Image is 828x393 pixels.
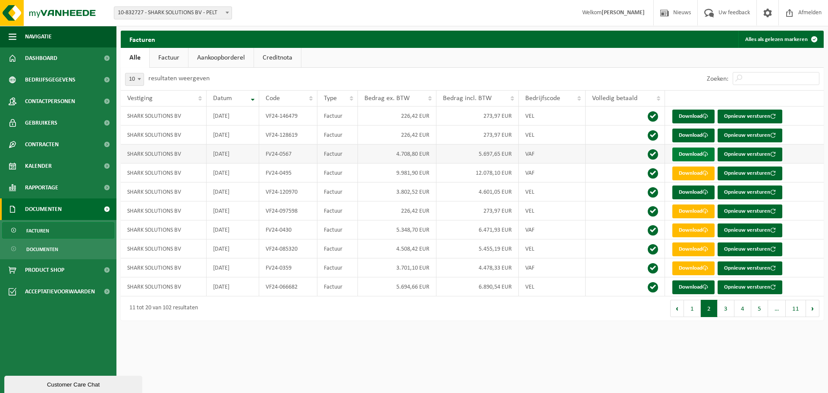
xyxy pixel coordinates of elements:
span: Documenten [26,241,58,258]
td: VEL [519,239,585,258]
a: Download [672,185,715,199]
td: 3.802,52 EUR [358,182,436,201]
a: Creditnota [254,48,301,68]
div: 11 tot 20 van 102 resultaten [125,301,198,316]
button: Opnieuw versturen [718,261,782,275]
td: VEL [519,107,585,126]
td: VF24-146479 [259,107,317,126]
td: 273,97 EUR [436,126,519,145]
button: Opnieuw versturen [718,129,782,142]
button: Next [806,300,819,317]
td: FV24-0567 [259,145,317,163]
span: Product Shop [25,259,64,281]
td: VF24-097598 [259,201,317,220]
td: SHARK SOLUTIONS BV [121,145,207,163]
td: 3.701,10 EUR [358,258,436,277]
span: Acceptatievoorwaarden [25,281,95,302]
a: Download [672,242,715,256]
td: 9.981,90 EUR [358,163,436,182]
td: SHARK SOLUTIONS BV [121,201,207,220]
td: VF24-128619 [259,126,317,145]
button: Previous [670,300,684,317]
button: 3 [718,300,734,317]
td: [DATE] [207,220,259,239]
span: Dashboard [25,47,57,69]
span: Gebruikers [25,112,57,134]
span: 10 [125,73,144,86]
label: Zoeken: [707,75,728,82]
button: Opnieuw versturen [718,204,782,218]
td: VEL [519,182,585,201]
a: Documenten [2,241,114,257]
span: 10-832727 - SHARK SOLUTIONS BV - PELT [114,7,232,19]
button: Alles als gelezen markeren [738,31,823,48]
button: Opnieuw versturen [718,280,782,294]
td: 273,97 EUR [436,107,519,126]
td: VEL [519,277,585,296]
button: 5 [751,300,768,317]
td: 226,42 EUR [358,126,436,145]
td: VF24-120970 [259,182,317,201]
td: VEL [519,201,585,220]
td: [DATE] [207,277,259,296]
button: Opnieuw versturen [718,110,782,123]
td: 5.694,66 EUR [358,277,436,296]
td: VF24-066682 [259,277,317,296]
td: Factuur [317,182,358,201]
a: Aankoopborderel [188,48,254,68]
td: SHARK SOLUTIONS BV [121,277,207,296]
td: Factuur [317,277,358,296]
a: Download [672,204,715,218]
span: 10-832727 - SHARK SOLUTIONS BV - PELT [114,6,232,19]
button: Opnieuw versturen [718,148,782,161]
button: 2 [701,300,718,317]
button: Opnieuw versturen [718,167,782,180]
td: Factuur [317,258,358,277]
td: VAF [519,220,585,239]
span: … [768,300,786,317]
a: Factuur [150,48,188,68]
td: [DATE] [207,182,259,201]
td: Factuur [317,145,358,163]
td: SHARK SOLUTIONS BV [121,220,207,239]
span: Vestiging [127,95,153,102]
a: Download [672,280,715,294]
td: 5.455,19 EUR [436,239,519,258]
button: 1 [684,300,701,317]
h2: Facturen [121,31,164,47]
td: 273,97 EUR [436,201,519,220]
td: SHARK SOLUTIONS BV [121,107,207,126]
a: Download [672,148,715,161]
span: Kalender [25,155,52,177]
td: [DATE] [207,239,259,258]
a: Download [672,223,715,237]
td: 4.601,05 EUR [436,182,519,201]
td: SHARK SOLUTIONS BV [121,239,207,258]
span: Bedrag incl. BTW [443,95,492,102]
td: 4.708,80 EUR [358,145,436,163]
a: Facturen [2,222,114,239]
td: SHARK SOLUTIONS BV [121,258,207,277]
span: Contactpersonen [25,91,75,112]
td: 4.508,42 EUR [358,239,436,258]
td: [DATE] [207,107,259,126]
strong: [PERSON_NAME] [602,9,645,16]
td: 12.078,10 EUR [436,163,519,182]
a: Download [672,261,715,275]
span: Bedrag ex. BTW [364,95,410,102]
button: 11 [786,300,806,317]
td: 5.348,70 EUR [358,220,436,239]
span: Datum [213,95,232,102]
label: resultaten weergeven [148,75,210,82]
td: 4.478,33 EUR [436,258,519,277]
td: VEL [519,126,585,145]
td: [DATE] [207,163,259,182]
span: Contracten [25,134,59,155]
td: 226,42 EUR [358,107,436,126]
span: Navigatie [25,26,52,47]
td: FV24-0430 [259,220,317,239]
button: 4 [734,300,751,317]
span: Type [324,95,337,102]
iframe: chat widget [4,374,144,393]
